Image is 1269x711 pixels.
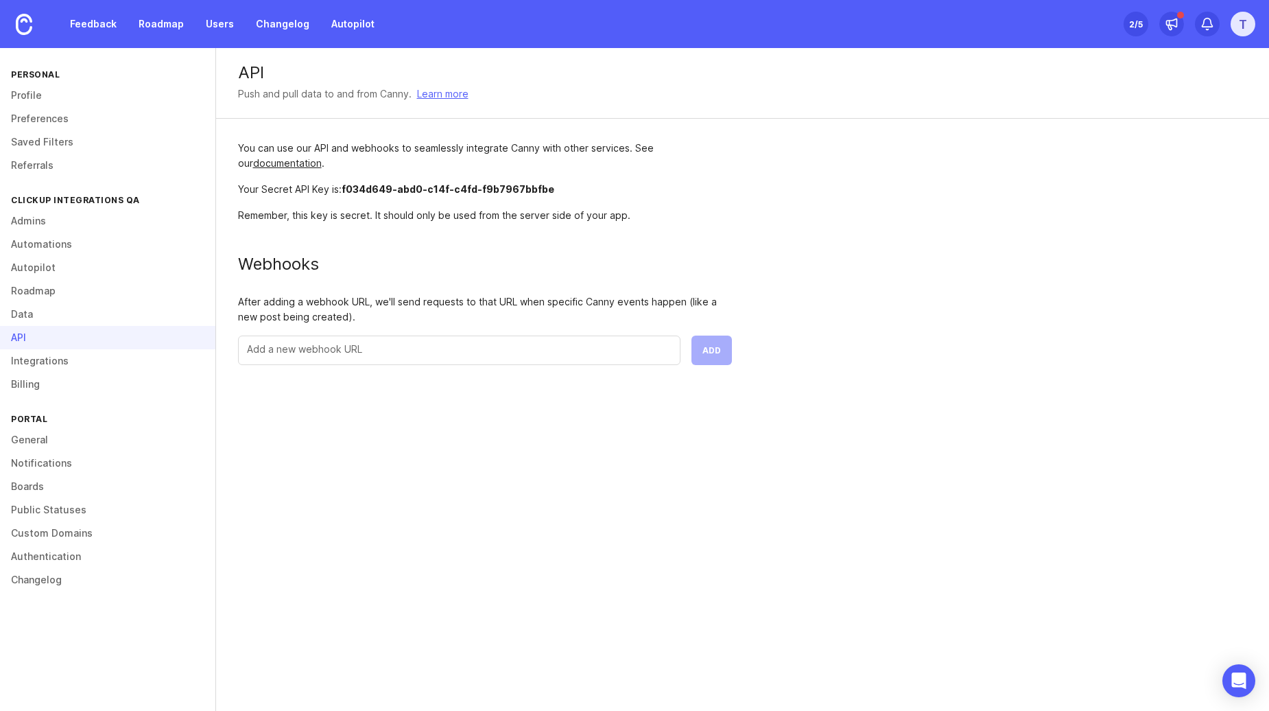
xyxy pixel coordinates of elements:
button: 2/5 [1124,12,1148,36]
a: Roadmap [130,12,192,36]
a: documentation [253,157,322,169]
a: Autopilot [323,12,383,36]
div: You can use our API and webhooks to seamlessly integrate Canny with other services. See our . [238,141,732,171]
div: Webhooks [238,256,732,272]
div: Open Intercom Messenger [1222,664,1255,697]
div: Remember, this key is secret. It should only be used from the server side of your app. [238,208,732,223]
img: Canny Home [16,14,32,35]
input: Add a new webhook URL [247,342,672,357]
div: Push and pull data to and from Canny. [238,86,412,102]
a: Feedback [62,12,125,36]
div: API [238,65,1248,81]
div: After adding a webhook URL, we'll send requests to that URL when specific Canny events happen (li... [238,294,732,325]
a: Learn more [417,86,469,102]
a: Changelog [248,12,318,36]
span: f034d649-abd0-c14f-c4fd-f9b7967bbfbe [342,183,554,195]
div: 2 /5 [1129,14,1143,34]
a: Users [198,12,242,36]
div: Your Secret API Key is: [238,182,732,197]
button: T [1231,12,1255,36]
